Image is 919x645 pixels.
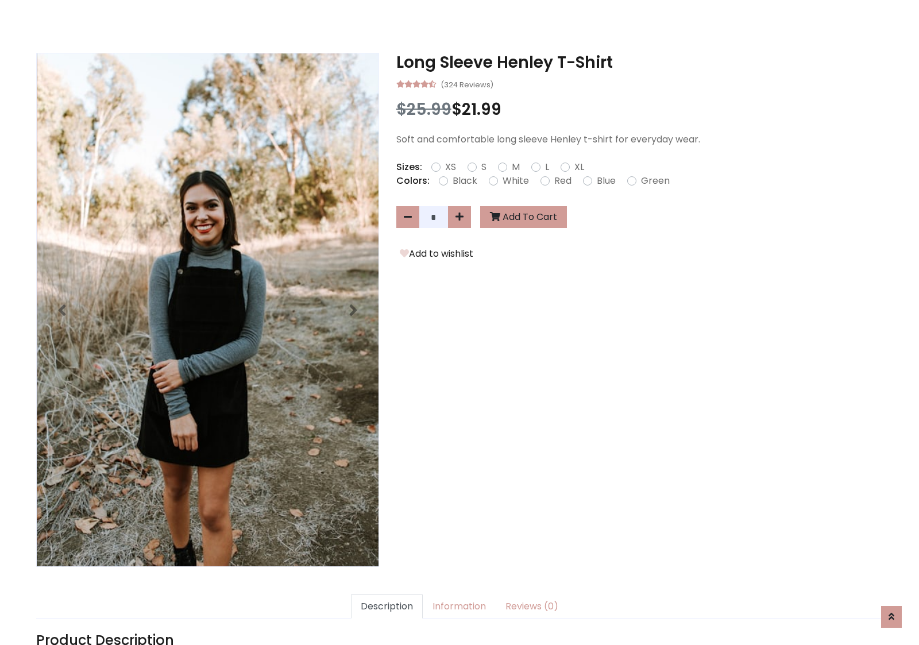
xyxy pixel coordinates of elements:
[441,77,493,91] small: (324 Reviews)
[396,53,883,72] h3: Long Sleeve Henley T-Shirt
[462,98,501,121] span: 21.99
[597,174,616,188] label: Blue
[396,133,883,146] p: Soft and comfortable long sleeve Henley t-shirt for everyday wear.
[545,160,549,174] label: L
[453,174,477,188] label: Black
[396,98,451,121] span: $25.99
[554,174,572,188] label: Red
[574,160,584,174] label: XL
[351,594,423,619] a: Description
[641,174,670,188] label: Green
[512,160,520,174] label: M
[481,160,486,174] label: S
[496,594,568,619] a: Reviews (0)
[445,160,456,174] label: XS
[396,100,883,119] h3: $
[423,594,496,619] a: Information
[396,160,422,174] p: Sizes:
[503,174,529,188] label: White
[396,174,430,188] p: Colors:
[37,53,379,566] img: Image
[396,246,477,261] button: Add to wishlist
[480,206,567,228] button: Add To Cart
